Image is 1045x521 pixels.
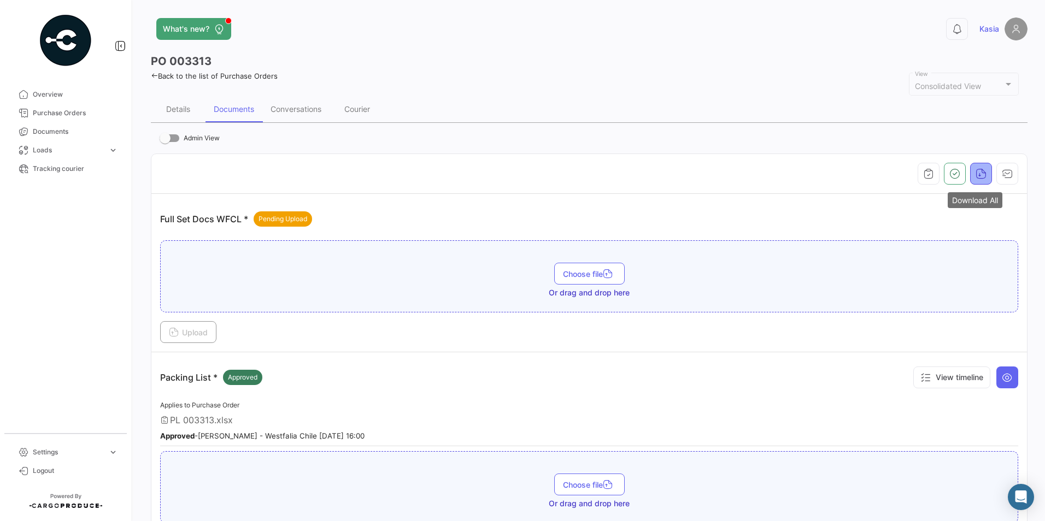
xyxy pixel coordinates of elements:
a: Purchase Orders [9,104,122,122]
span: Loads [33,145,104,155]
div: Abrir Intercom Messenger [1008,484,1034,510]
button: Choose file [554,473,625,495]
a: Documents [9,122,122,141]
span: Choose file [563,480,616,489]
h3: PO 003313 [151,54,212,69]
a: Back to the list of Purchase Orders [151,72,278,80]
b: Approved [160,431,195,440]
p: Full Set Docs WFCL * [160,211,312,227]
span: Kasia [979,23,999,34]
span: Applies to Purchase Order [160,401,239,409]
img: powered-by.png [38,13,93,68]
span: Choose file [563,269,616,279]
span: expand_more [108,447,118,457]
p: Packing List * [160,370,262,385]
mat-select-trigger: Consolidated View [915,81,981,91]
button: Upload [160,321,216,343]
span: Purchase Orders [33,108,118,118]
span: Or drag and drop here [549,498,630,509]
div: Details [166,104,190,114]
button: View timeline [913,366,990,388]
span: Documents [33,127,118,137]
span: PL 003313.xlsx [170,415,233,425]
button: Choose file [554,263,625,285]
span: Approved [228,372,257,382]
img: placeholder-user.png [1005,17,1028,40]
small: - [PERSON_NAME] - Westfalia Chile [DATE] 16:00 [160,431,365,440]
span: Admin View [184,132,220,145]
span: Or drag and drop here [549,287,630,298]
span: Overview [33,90,118,99]
span: What's new? [163,23,209,34]
span: Settings [33,447,104,457]
span: Pending Upload [259,214,307,224]
a: Tracking courier [9,159,122,178]
div: Conversations [271,104,321,114]
span: Tracking courier [33,164,118,174]
span: Logout [33,466,118,476]
div: Documents [214,104,254,114]
div: Download All [948,192,1002,208]
div: Courier [344,104,370,114]
a: Overview [9,85,122,104]
span: expand_more [108,145,118,155]
button: What's new? [156,18,231,40]
span: Upload [169,328,208,337]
